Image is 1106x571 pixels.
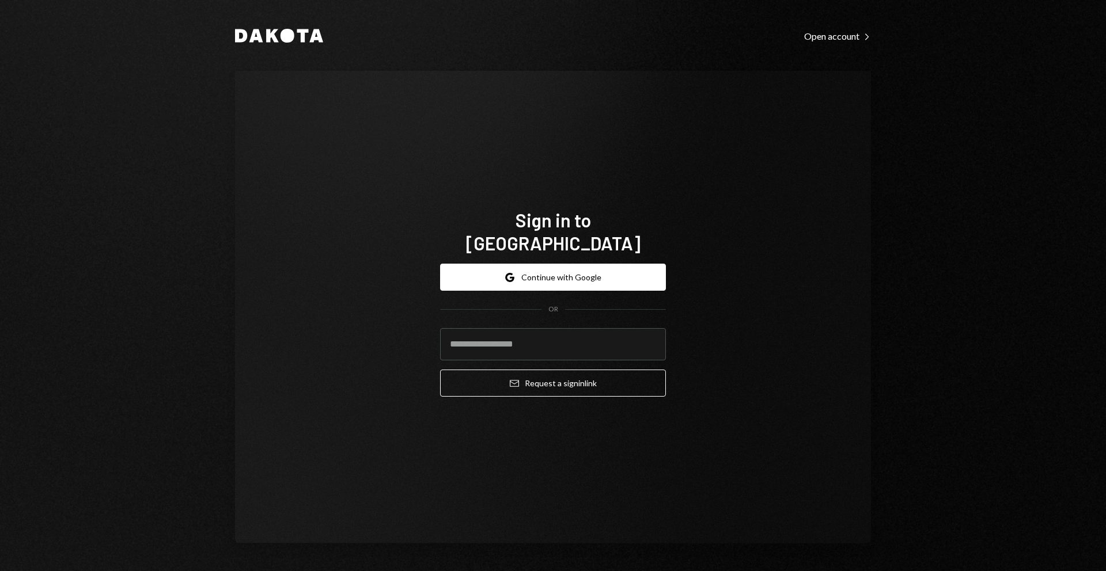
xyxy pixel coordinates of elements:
button: Request a signinlink [440,370,666,397]
h1: Sign in to [GEOGRAPHIC_DATA] [440,208,666,254]
button: Continue with Google [440,264,666,291]
a: Open account [804,29,871,42]
div: OR [548,304,558,314]
div: Open account [804,31,871,42]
